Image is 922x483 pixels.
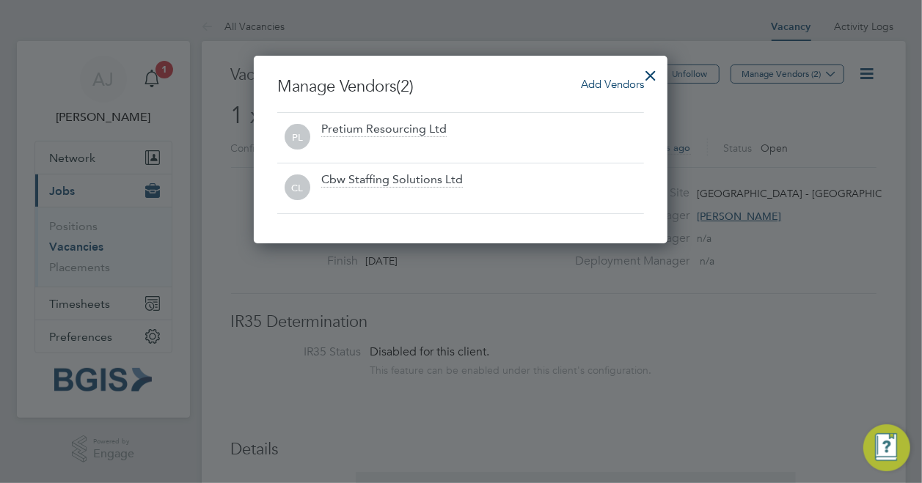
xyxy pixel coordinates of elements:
span: PL [285,125,310,150]
span: CL [285,175,310,201]
span: Add Vendors [581,77,644,91]
button: Engage Resource Center [863,424,910,471]
h3: Manage Vendors [277,76,644,97]
span: (2) [396,76,414,96]
div: Cbw Staffing Solutions Ltd [321,172,463,188]
div: Pretium Resourcing Ltd [321,122,447,138]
